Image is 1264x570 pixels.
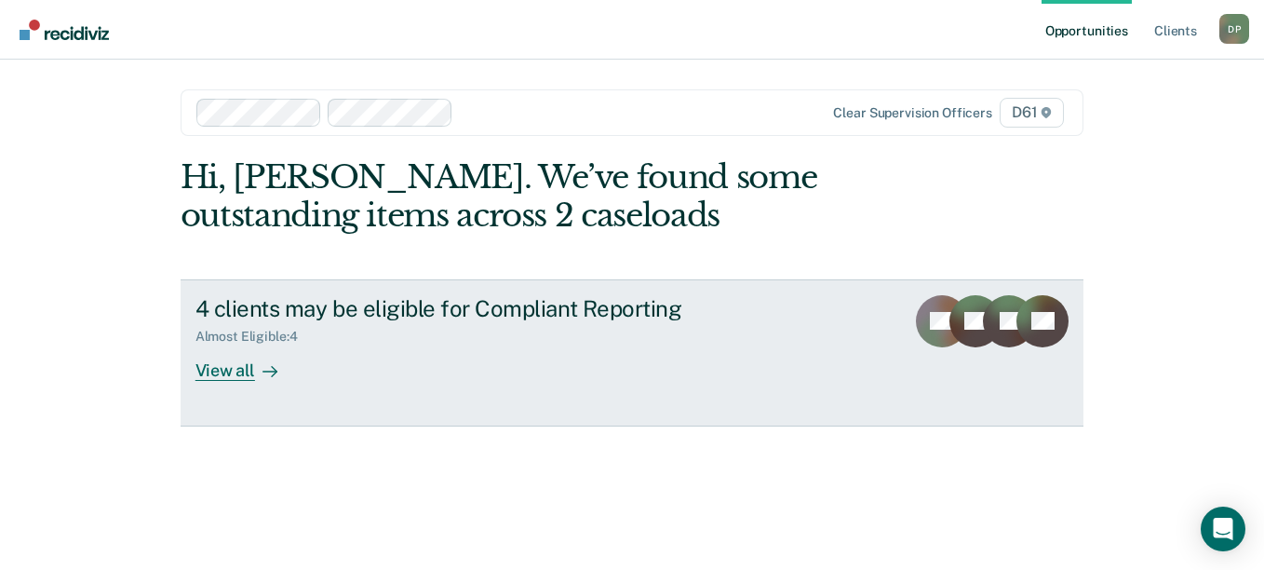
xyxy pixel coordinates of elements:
div: Open Intercom Messenger [1201,507,1245,551]
div: View all [195,345,300,381]
span: D61 [1000,98,1064,128]
div: Clear supervision officers [833,105,991,121]
div: D P [1219,14,1249,44]
div: 4 clients may be eligible for Compliant Reporting [195,295,849,322]
div: Hi, [PERSON_NAME]. We’ve found some outstanding items across 2 caseloads [181,158,903,235]
button: Profile dropdown button [1219,14,1249,44]
img: Recidiviz [20,20,109,40]
a: 4 clients may be eligible for Compliant ReportingAlmost Eligible:4View all [181,279,1084,427]
div: Almost Eligible : 4 [195,329,313,345]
